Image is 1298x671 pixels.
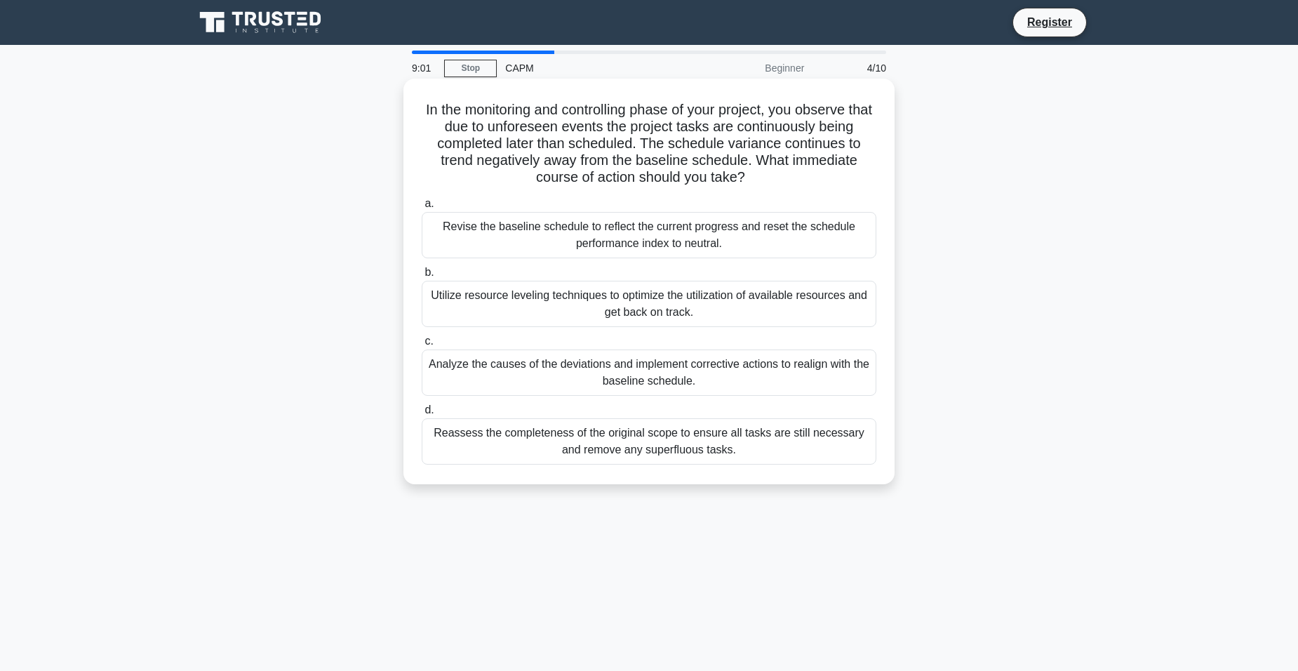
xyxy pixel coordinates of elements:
h5: In the monitoring and controlling phase of your project, you observe that due to unforeseen event... [420,101,878,187]
div: Reassess the completeness of the original scope to ensure all tasks are still necessary and remov... [422,418,876,465]
span: a. [424,197,434,209]
div: Beginner [690,54,812,82]
div: Utilize resource leveling techniques to optimize the utilization of available resources and get b... [422,281,876,327]
div: 4/10 [812,54,895,82]
div: Analyze the causes of the deviations and implement corrective actions to realign with the baselin... [422,350,876,396]
div: Revise the baseline schedule to reflect the current progress and reset the schedule performance i... [422,212,876,258]
a: Stop [444,60,497,77]
span: c. [424,335,433,347]
span: d. [424,404,434,416]
div: CAPM [497,54,690,82]
span: b. [424,266,434,278]
a: Register [1019,13,1080,31]
div: 9:01 [403,54,444,82]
